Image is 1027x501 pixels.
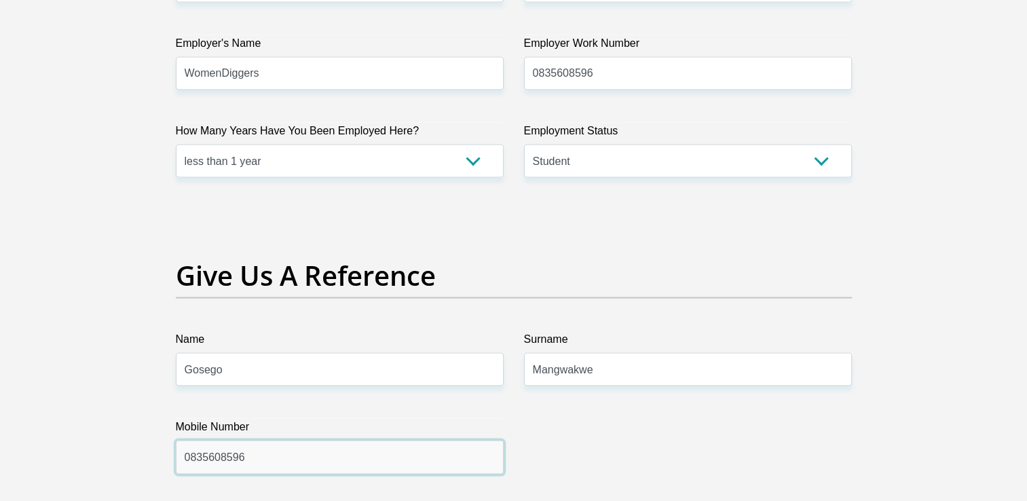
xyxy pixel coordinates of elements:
[524,35,852,57] label: Employer Work Number
[176,441,504,474] input: Mobile Number
[524,57,852,90] input: Employer Work Number
[176,35,504,57] label: Employer's Name
[176,419,504,441] label: Mobile Number
[176,57,504,90] input: Employer's Name
[176,331,504,353] label: Name
[524,353,852,386] input: Surname
[176,259,852,292] h2: Give Us A Reference
[176,123,504,145] label: How Many Years Have You Been Employed Here?
[524,123,852,145] label: Employment Status
[176,353,504,386] input: Name
[524,331,852,353] label: Surname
